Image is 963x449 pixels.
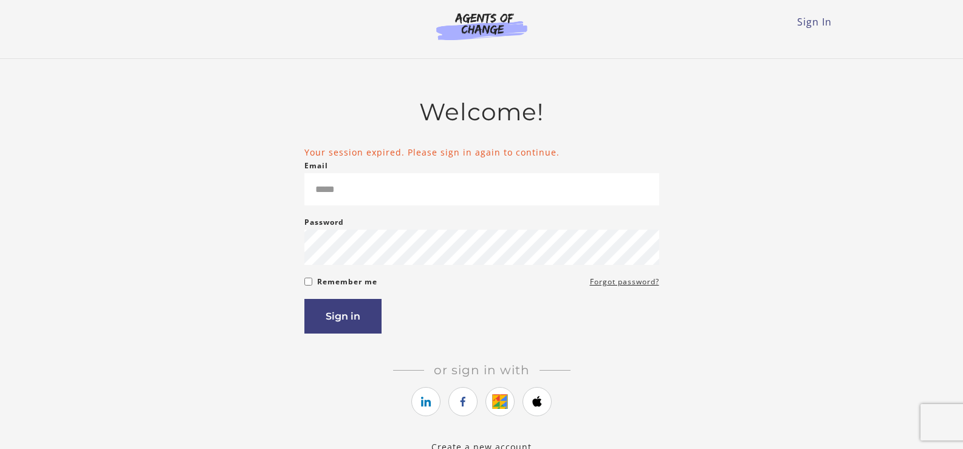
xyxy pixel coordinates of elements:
[304,299,382,334] button: Sign in
[304,98,659,126] h2: Welcome!
[423,12,540,40] img: Agents of Change Logo
[797,15,832,29] a: Sign In
[304,159,328,173] label: Email
[304,146,659,159] li: Your session expired. Please sign in again to continue.
[485,387,515,416] a: https://courses.thinkific.com/users/auth/google?ss%5Breferral%5D=&ss%5Buser_return_to%5D=%2Fcours...
[448,387,478,416] a: https://courses.thinkific.com/users/auth/facebook?ss%5Breferral%5D=&ss%5Buser_return_to%5D=%2Fcou...
[304,215,344,230] label: Password
[411,387,440,416] a: https://courses.thinkific.com/users/auth/linkedin?ss%5Breferral%5D=&ss%5Buser_return_to%5D=%2Fcou...
[424,363,540,377] span: Or sign in with
[523,387,552,416] a: https://courses.thinkific.com/users/auth/apple?ss%5Breferral%5D=&ss%5Buser_return_to%5D=%2Fcourse...
[590,275,659,289] a: Forgot password?
[317,275,377,289] label: Remember me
